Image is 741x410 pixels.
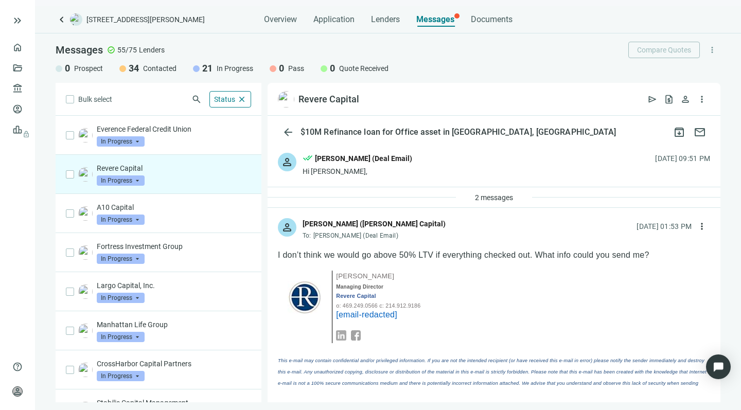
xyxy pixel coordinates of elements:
[664,94,674,104] span: request_quote
[86,14,205,25] span: [STREET_ADDRESS][PERSON_NAME]
[97,254,145,264] span: In Progress
[313,232,398,239] span: [PERSON_NAME] (Deal Email)
[107,46,115,54] span: check_circle
[298,127,619,137] div: $10M Refinance loan for Office asset in [GEOGRAPHIC_DATA], [GEOGRAPHIC_DATA]
[56,44,103,56] span: Messages
[97,280,251,291] p: Largo Capital, Inc.
[282,126,294,138] span: arrow_back
[97,398,235,408] p: Stabilis Capital Management
[315,153,412,164] div: [PERSON_NAME] (Deal Email)
[70,13,82,26] img: deal-logo
[628,42,700,58] button: Compare Quotes
[697,221,707,231] span: more_vert
[78,128,93,142] img: c496fa92-3f65-400a-b200-cf8ffa7ebb85
[371,14,400,25] span: Lenders
[661,91,677,108] button: request_quote
[143,63,177,74] span: Contacted
[644,91,661,108] button: send
[97,359,251,369] p: CrossHarbor Capital Partners
[11,14,24,27] button: keyboard_double_arrow_right
[471,14,513,25] span: Documents
[97,293,145,303] span: In Progress
[97,215,145,225] span: In Progress
[65,62,70,75] span: 0
[78,167,93,182] img: 52269fad-39b4-441f-a661-2782cbd29c4e
[12,386,23,397] span: person
[117,45,137,55] span: 55/75
[694,218,710,235] button: more_vert
[78,284,93,299] img: ad199841-5f66-478c-8a8b-680a2c0b1db9
[78,245,93,260] img: 42ba62c5-0394-4596-9470-dbc6ab25be2d
[278,91,294,108] img: 52269fad-39b4-441f-a661-2782cbd29c4e
[202,62,213,75] span: 21
[313,14,355,25] span: Application
[78,94,112,105] span: Bulk select
[694,126,706,138] span: mail
[704,42,720,58] button: more_vert
[97,175,145,186] span: In Progress
[706,354,731,379] div: Open Intercom Messenger
[330,62,335,75] span: 0
[56,13,68,26] a: keyboard_arrow_left
[303,218,446,229] div: [PERSON_NAME] ([PERSON_NAME] Capital)
[12,362,23,372] span: help
[298,93,359,105] div: Revere Capital
[97,124,251,134] p: Everence Federal Credit Union
[677,91,694,108] button: person
[647,94,658,104] span: send
[78,206,93,221] img: f3ee51c8-c496-4375-bc5e-2600750b757d
[279,62,284,75] span: 0
[97,371,145,381] span: In Progress
[288,63,304,74] span: Pass
[97,202,251,212] p: A10 Capital
[97,163,251,173] p: Revere Capital
[278,122,298,142] button: arrow_back
[139,45,165,55] span: Lenders
[264,14,297,25] span: Overview
[694,91,710,108] button: more_vert
[673,126,685,138] span: archive
[416,14,454,24] span: Messages
[690,122,710,142] button: mail
[129,62,139,75] span: 34
[97,241,251,252] p: Fortress Investment Group
[466,189,522,206] button: 2 messages
[78,324,93,338] img: e413de4e-ebd5-4bf8-8bfa-cc6aff2bdcbd
[97,319,251,330] p: Manhattan Life Group
[339,63,389,74] span: Quote Received
[74,63,103,74] span: Prospect
[655,153,710,164] div: [DATE] 09:51 PM
[303,231,446,240] div: To:
[191,94,202,104] span: search
[303,153,313,166] span: done_all
[78,363,93,377] img: 375dc498-deec-4a98-976a-b84da45476d9
[281,156,293,168] span: person
[475,193,513,202] span: 2 messages
[237,95,246,104] span: close
[97,136,145,147] span: In Progress
[217,63,253,74] span: In Progress
[97,332,145,342] span: In Progress
[637,221,692,232] div: [DATE] 01:53 PM
[708,45,717,55] span: more_vert
[669,122,690,142] button: archive
[281,221,293,234] span: person
[303,166,412,176] div: Hi [PERSON_NAME],
[680,94,691,104] span: person
[214,95,235,103] span: Status
[697,94,707,104] span: more_vert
